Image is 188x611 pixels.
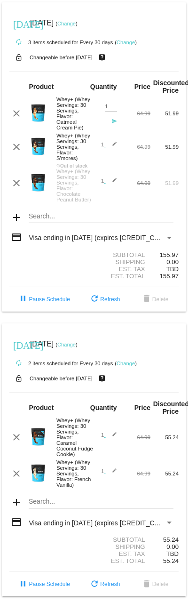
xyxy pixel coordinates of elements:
[52,459,94,488] div: Whey+ (Whey Servings: 30 Servings, Flavor: French Vanilla)
[94,557,150,564] div: Est. Total
[9,40,113,45] small: 3 items scheduled for Every 30 days
[133,576,176,593] button: Delete
[17,581,70,587] span: Pause Schedule
[101,178,117,184] span: 1
[94,550,150,557] div: Est. Tax
[106,119,117,130] mat-icon: send
[90,404,117,411] strong: Quantity
[96,51,108,64] mat-icon: live_help
[94,251,150,258] div: Subtotal
[166,550,179,557] span: TBD
[29,404,54,411] strong: Product
[163,557,179,564] span: 55.24
[90,83,117,90] strong: Quantity
[166,265,179,273] span: TBD
[57,21,76,26] a: Change
[150,434,179,440] div: 55.24
[13,37,24,48] mat-icon: autorenew
[117,40,135,45] a: Change
[160,273,179,280] span: 155.97
[115,40,137,45] small: ( )
[10,291,77,308] button: Pause Schedule
[81,576,127,593] button: Refresh
[101,468,117,474] span: 1
[150,180,179,186] div: 51.99
[105,104,117,110] input: Quantity
[89,296,120,303] span: Refresh
[89,294,100,305] mat-icon: refresh
[166,258,179,265] span: 0.00
[94,536,150,543] div: Subtotal
[11,177,22,189] mat-icon: clear
[94,273,150,280] div: Est. Total
[94,543,150,550] div: Shipping
[29,213,173,220] input: Search...
[17,296,70,303] span: Pause Schedule
[94,258,150,265] div: Shipping
[11,432,22,443] mat-icon: clear
[122,434,150,440] div: 64.99
[57,342,76,347] a: Change
[55,21,78,26] small: ( )
[10,576,77,593] button: Pause Schedule
[11,497,22,508] mat-icon: add
[17,579,29,590] mat-icon: pause
[55,342,78,347] small: ( )
[9,361,113,366] small: 2 items scheduled for Every 30 days
[56,164,60,168] mat-icon: not_interested
[101,142,117,147] span: 1
[29,137,47,156] img: Image-1-Carousel-Whey-2lb-SMores.png
[29,83,54,90] strong: Product
[166,543,179,550] span: 0.00
[52,96,94,130] div: Whey+ (Whey Servings: 30 Servings, Flavor: Oatmeal Cream Pie)
[29,234,173,241] mat-select: Payment Method
[106,468,117,479] mat-icon: edit
[141,579,152,590] mat-icon: delete
[13,18,24,29] mat-icon: [DATE]
[134,404,150,411] strong: Price
[106,141,117,153] mat-icon: edit
[115,361,137,366] small: ( )
[13,51,24,64] mat-icon: lock_open
[11,232,22,243] mat-icon: credit_card
[11,212,22,223] mat-icon: add
[89,579,100,590] mat-icon: refresh
[11,141,22,153] mat-icon: clear
[150,144,179,150] div: 51.99
[101,432,117,438] span: 1
[122,111,150,116] div: 64.99
[122,180,150,186] div: 64.99
[94,265,150,273] div: Est. Tax
[150,111,179,116] div: 51.99
[29,104,47,122] img: Image-1-Carousel-Whey-2lb-Oatmeal-Cream-Pie.png
[150,251,179,258] div: 155.97
[11,516,22,528] mat-icon: credit_card
[11,468,22,479] mat-icon: clear
[17,294,29,305] mat-icon: pause
[96,372,108,385] mat-icon: live_help
[29,498,173,506] input: Search...
[52,163,94,169] div: Out of stock
[122,471,150,476] div: 64.99
[52,133,94,161] div: Whey+ (Whey Servings: 30 Servings, Flavor: S'mores)
[150,536,179,543] div: 55.24
[141,296,169,303] span: Delete
[52,418,94,457] div: Whey+ (Whey Servings: 30 Servings, Flavor: Caramel Coconut Fudge Cookie)
[122,144,150,150] div: 64.99
[150,471,179,476] div: 55.24
[89,581,120,587] span: Refresh
[13,358,24,369] mat-icon: autorenew
[13,372,24,385] mat-icon: lock_open
[29,173,47,192] img: Image-1-Carousel-Whey-2lb-CPB-1000x1000-NEWEST.png
[13,339,24,350] mat-icon: [DATE]
[29,464,47,482] img: Image-1-Carousel-Whey-2lb-Vanilla-no-badge-Transp.png
[134,83,150,90] strong: Price
[11,108,22,119] mat-icon: clear
[106,432,117,443] mat-icon: edit
[30,55,93,60] small: Changeable before [DATE]
[133,291,176,308] button: Delete
[141,581,169,587] span: Delete
[141,294,152,305] mat-icon: delete
[52,169,94,202] div: Whey+ (Whey Servings: 30 Servings, Flavor: Chocolate Peanut Butter)
[81,291,127,308] button: Refresh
